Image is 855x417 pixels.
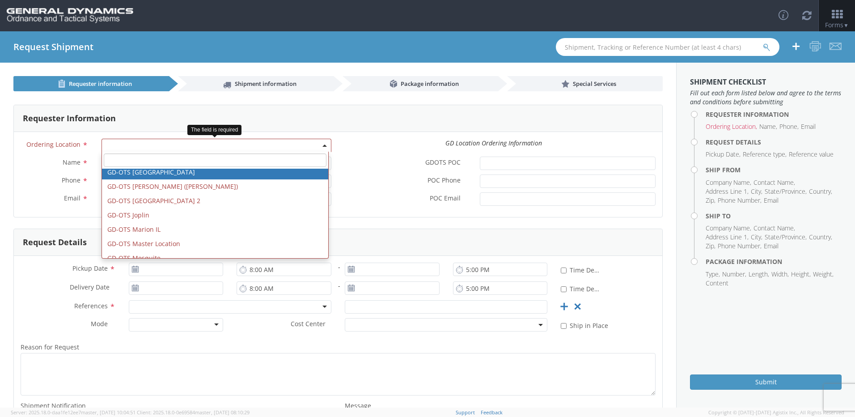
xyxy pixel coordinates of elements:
li: Address Line 1 [706,233,749,242]
li: Phone Number [718,196,762,205]
li: Content [706,279,728,288]
span: POC Email [430,194,461,204]
li: GD-OTS Joplin [102,208,328,222]
span: Fill out each form listed below and agree to the terms and conditions before submitting [690,89,842,106]
li: Address Line 1 [706,187,749,196]
li: Email [764,196,779,205]
li: Phone [779,122,799,131]
li: Name [759,122,777,131]
span: Package information [401,80,459,88]
li: Height [791,270,811,279]
li: Zip [706,242,715,251]
span: Phone [62,176,80,184]
a: Requester information [13,76,169,91]
label: Time Definite [561,264,601,275]
i: GD Location Ordering Information [445,139,542,147]
li: GD-OTS [PERSON_NAME] ([PERSON_NAME]) [102,179,328,194]
h3: Shipment Checklist [690,78,842,86]
div: The field is required [187,125,241,135]
h4: Package Information [706,258,842,265]
label: Time Definite [561,283,601,294]
span: Copyright © [DATE]-[DATE] Agistix Inc., All Rights Reserved [708,409,844,416]
li: State/Province [765,187,807,196]
span: Special Services [573,80,616,88]
a: Special Services [507,76,663,91]
li: City [751,233,762,242]
li: Type [706,270,720,279]
a: Shipment information [178,76,334,91]
li: Reference type [743,150,787,159]
span: Ordering Location [26,140,80,149]
span: Shipment Notification [21,401,86,410]
li: Email [764,242,779,251]
span: GDOTS POC [425,158,461,168]
span: ▼ [843,21,849,29]
span: Email [64,194,80,202]
span: Name [63,158,80,166]
li: Number [722,270,746,279]
li: GD-OTS Mesquite [102,251,328,265]
input: Shipment, Tracking or Reference Number (at least 4 chars) [556,38,779,56]
span: Reason for Request [21,343,79,351]
li: Country [809,233,832,242]
li: Width [771,270,789,279]
h4: Request Shipment [13,42,93,52]
span: Delivery Date [70,283,110,293]
button: Submit [690,374,842,390]
li: Country [809,187,832,196]
span: POC Phone [427,176,461,186]
li: Pickup Date [706,150,741,159]
span: master, [DATE] 10:04:51 [81,409,135,416]
h3: Request Details [23,238,87,247]
span: Client: 2025.18.0-0e69584 [137,409,250,416]
a: Support [456,409,475,416]
span: master, [DATE] 08:10:29 [195,409,250,416]
li: City [751,187,762,196]
li: Reference value [789,150,834,159]
span: Requester information [69,80,132,88]
span: Cost Center [291,319,326,330]
li: GD-OTS Marion IL [102,222,328,237]
h4: Requester Information [706,111,842,118]
li: Company Name [706,178,751,187]
span: Pickup Date [72,264,108,272]
li: Zip [706,196,715,205]
li: Company Name [706,224,751,233]
h3: Requester Information [23,114,116,123]
span: Mode [91,319,108,328]
label: Ship in Place [561,320,610,330]
li: Contact Name [753,178,795,187]
a: Package information [343,76,498,91]
li: Ordering Location [706,122,757,131]
li: Contact Name [753,224,795,233]
h4: Ship To [706,213,842,219]
input: Ship in Place [561,323,567,329]
li: Weight [813,270,834,279]
li: State/Province [765,233,807,242]
li: Length [749,270,769,279]
span: References [74,302,108,310]
li: Phone Number [718,242,762,251]
a: Feedback [481,409,503,416]
li: GD-OTS [GEOGRAPHIC_DATA] 2 [102,194,328,208]
h4: Ship From [706,166,842,173]
li: GD-OTS [GEOGRAPHIC_DATA] [102,165,328,179]
span: Server: 2025.18.0-daa1fe12ee7 [11,409,135,416]
li: GD-OTS Master Location [102,237,328,251]
img: gd-ots-0c3321f2eb4c994f95cb.png [7,8,133,23]
h4: Request Details [706,139,842,145]
span: Forms [825,21,849,29]
li: Email [801,122,816,131]
span: Shipment information [235,80,296,88]
input: Time Definite [561,268,567,273]
span: Message [345,401,371,410]
input: Time Definite [561,286,567,292]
